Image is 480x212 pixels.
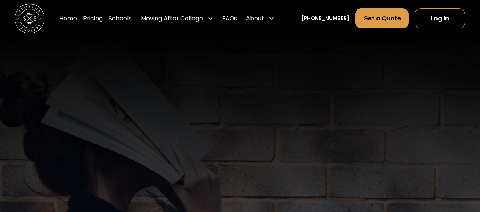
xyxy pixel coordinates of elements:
a: [PHONE_NUMBER] [301,15,349,23]
div: About [243,8,277,29]
img: Storage Scholars main logo [15,4,44,33]
a: Schools [109,8,132,29]
a: Pricing [83,8,103,29]
a: Home [59,8,77,29]
div: Moving After College [141,14,203,23]
a: home [15,4,44,33]
a: Log In [415,8,465,28]
div: About [246,14,264,23]
a: Get a Quote [355,8,409,28]
div: Moving After College [138,8,216,29]
a: FAQs [222,8,237,29]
